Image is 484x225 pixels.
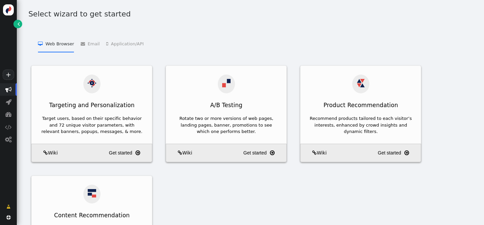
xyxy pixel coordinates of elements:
h1: Select wizard to get started [28,8,476,19]
a: Wiki [34,149,57,156]
a: Get started [243,147,284,159]
div: Rotate two or more versions of web pages, landing pages, banner, promotions to see which one perf... [175,115,278,135]
span:  [17,20,20,27]
div: Targeting and Personalization [32,98,152,113]
span:  [178,150,182,155]
span:  [5,86,12,93]
a: Get started [109,147,150,159]
span:  [38,42,45,46]
span:  [43,150,48,155]
span:  [5,136,12,143]
a:  [2,201,15,213]
span:  [6,204,10,210]
li: Web Browser [38,35,74,52]
a: Get started [378,147,418,159]
img: ab.svg [222,79,231,87]
span:  [270,149,275,157]
div: Content Recommendation [32,208,152,223]
img: products_recom.svg [357,79,365,87]
img: logo-icon.svg [3,4,14,15]
a: + [3,70,14,80]
img: actions.svg [88,79,96,87]
div: Recommend products tailored to each visitor’s interests, enhanced by crowd insights and dynamic f... [309,115,412,135]
span:  [135,149,140,157]
li: Application/API [106,35,144,52]
a: Wiki [168,149,192,156]
div: A/B Testing [166,98,286,113]
span:  [106,42,111,46]
a:  [13,20,22,28]
div: Product Recommendation [300,98,421,113]
img: articles_recom.svg [88,189,96,197]
span:  [404,149,409,157]
span:  [312,150,317,155]
div: Target users, based on their specific behavior and 72 unique visitor parameters, with relevant ba... [40,115,143,135]
span:  [6,99,11,105]
span:  [5,111,12,118]
span:  [81,42,88,46]
span:  [5,124,12,130]
li: Email [81,35,100,52]
span:  [6,215,11,220]
a: Wiki [303,149,326,156]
